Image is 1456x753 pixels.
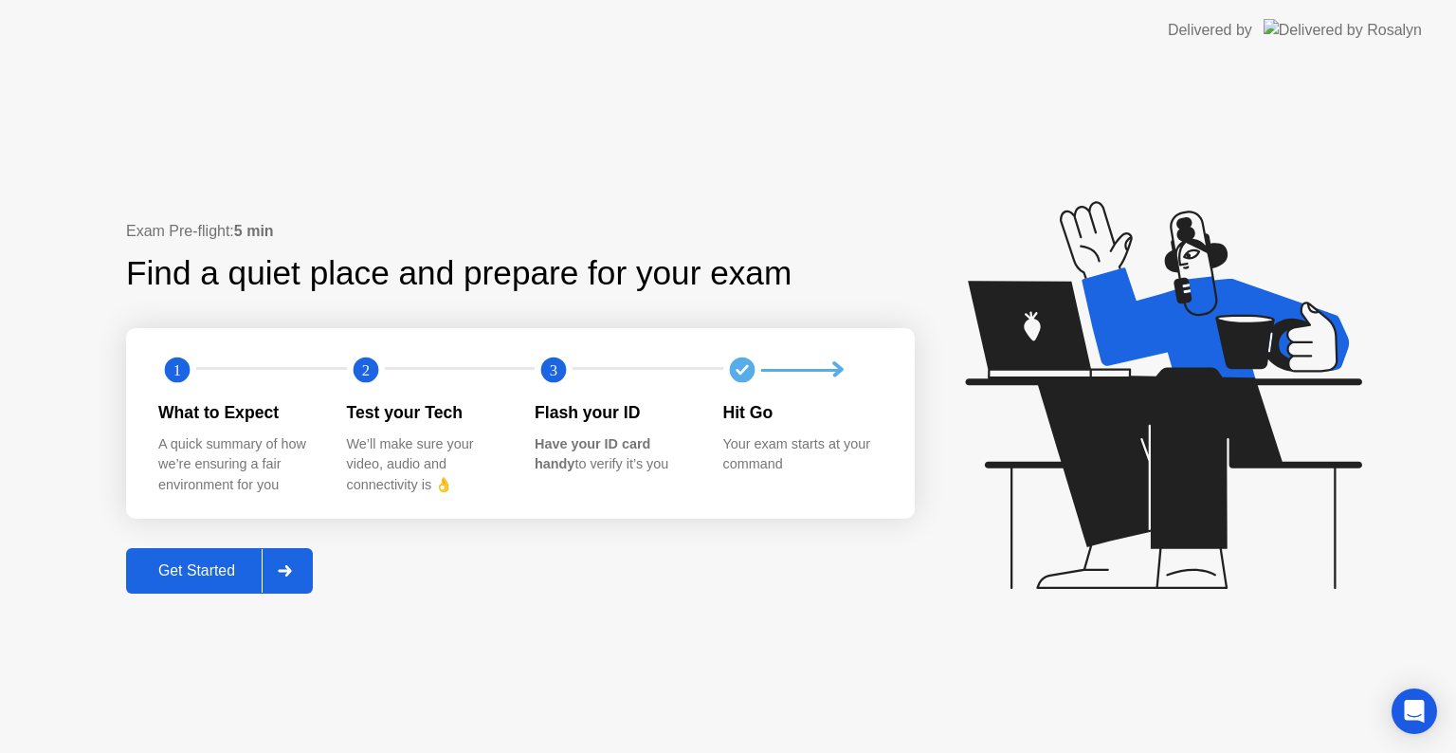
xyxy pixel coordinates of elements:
b: Have your ID card handy [535,436,650,472]
img: Delivered by Rosalyn [1264,19,1422,41]
div: to verify it’s you [535,434,693,475]
div: Your exam starts at your command [723,434,882,475]
b: 5 min [234,223,274,239]
div: Hit Go [723,400,882,425]
div: Exam Pre-flight: [126,220,915,243]
div: Find a quiet place and prepare for your exam [126,248,794,299]
text: 2 [361,361,369,379]
text: 3 [550,361,557,379]
div: We’ll make sure your video, audio and connectivity is 👌 [347,434,505,496]
div: Flash your ID [535,400,693,425]
div: Test your Tech [347,400,505,425]
div: What to Expect [158,400,317,425]
div: Get Started [132,562,262,579]
button: Get Started [126,548,313,594]
div: Open Intercom Messenger [1392,689,1437,734]
div: Delivered by [1168,19,1252,42]
div: A quick summary of how we’re ensuring a fair environment for you [158,434,317,496]
text: 1 [173,361,181,379]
